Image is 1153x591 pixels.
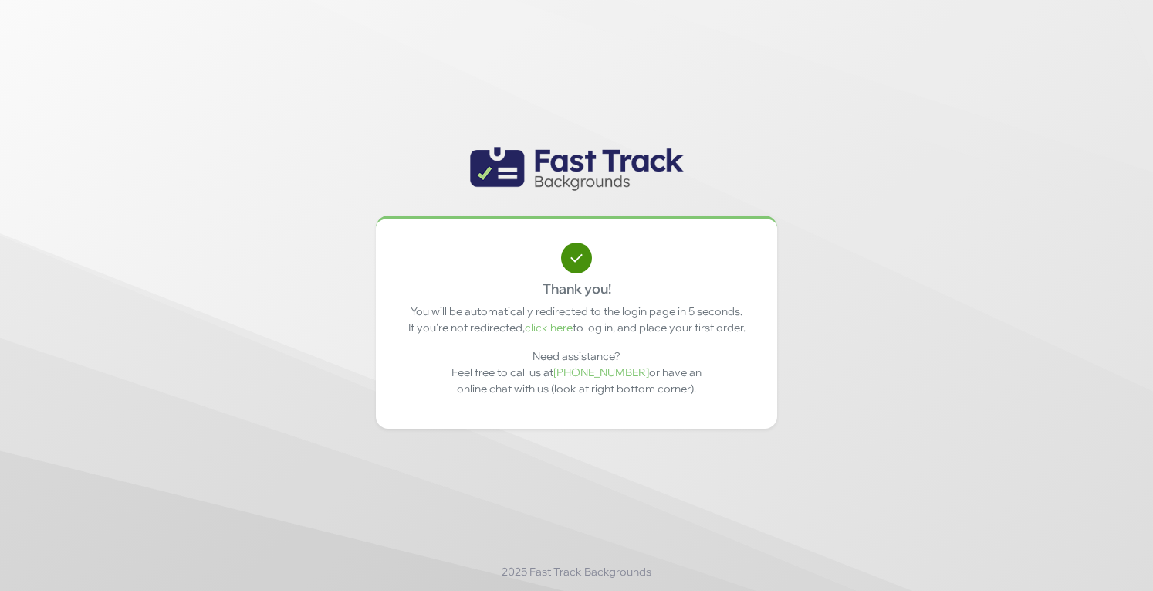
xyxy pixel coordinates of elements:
[400,281,753,296] h4: Thank you!
[502,564,651,580] span: 2025 Fast Track Backgrounds
[525,321,573,335] a: click here
[400,304,753,336] p: You will be automatically redirected to the login page in 5 seconds. If you're not redirected, to...
[553,365,649,379] span: [PHONE_NUMBER]
[444,348,709,397] p: Need assistance? Feel free to call us at or have an online chat with us (look at right bottom cor...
